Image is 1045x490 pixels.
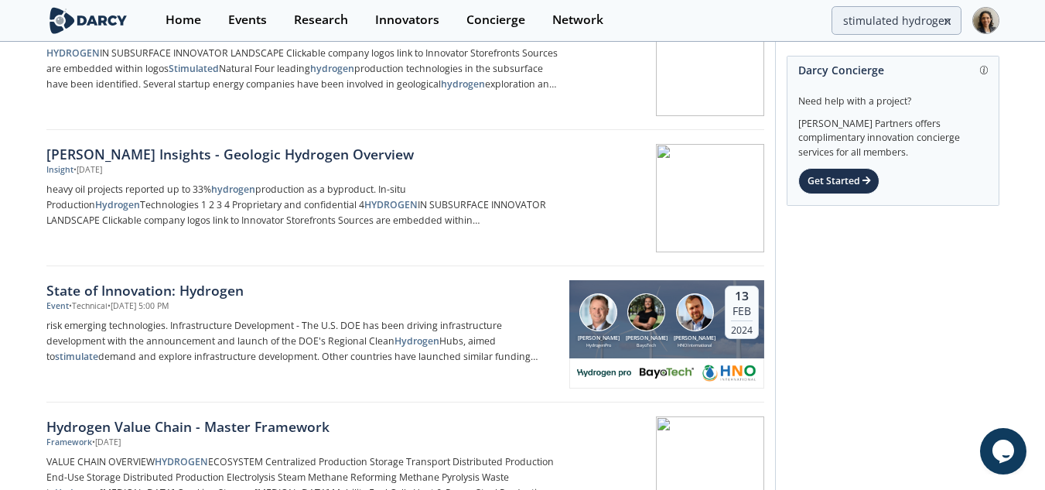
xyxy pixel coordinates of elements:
[579,293,617,331] img: Jeff Spethmann
[310,62,354,75] strong: hydrogen
[55,350,98,363] strong: stimulate
[155,455,208,468] strong: HYDROGEN
[640,364,694,382] img: 87f21d35-6647-405a-a640-0dfa83b2a9a6
[627,293,665,331] img: Kamden Maas
[95,198,140,211] strong: Hydrogen
[46,300,69,313] div: Event
[980,66,989,74] img: information.svg
[92,437,121,449] div: • [DATE]
[46,318,558,365] p: risk emerging technologies. Infrastructure Development - The U.S. DOE has been driving infrastruc...
[46,280,558,300] div: State of Innovation: Hydrogen
[671,334,719,343] div: [PERSON_NAME]
[702,364,756,382] img: a59362ae-e790-4e31-905e-dd6892305924
[169,62,219,75] strong: Stimulated
[980,428,1030,475] iframe: chat widget
[798,108,988,159] div: [PERSON_NAME] Partners offers complimentary innovation concierge services for all members.
[623,342,671,348] div: BayoTech
[364,198,418,211] strong: HYDROGEN
[46,46,558,92] p: IN SUBSURFACE INNOVATOR LANDSCAPE Clickable company logos link to Innovator Storefronts Sources a...
[46,144,558,164] div: [PERSON_NAME] Insights - Geologic Hydrogen Overview
[575,334,623,343] div: [PERSON_NAME]
[731,304,753,318] div: Feb
[46,7,131,34] img: logo-wide.svg
[577,364,631,382] img: 34e6f595-a342-4e0b-8d50-fea9b8e14243
[441,77,485,91] strong: hydrogen
[46,416,558,437] div: Hydrogen Value Chain - Master Framework
[731,289,753,304] div: 13
[466,14,525,26] div: Concierge
[46,130,764,266] a: [PERSON_NAME] Insights - Geologic Hydrogen Overview Insight •[DATE] heavy oil projects reported u...
[166,14,201,26] div: Home
[394,334,439,348] strong: Hydrogen
[375,14,439,26] div: Innovators
[798,84,988,108] div: Need help with a project?
[972,7,999,34] img: Profile
[798,57,988,84] div: Darcy Concierge
[46,46,100,60] strong: HYDROGEN
[623,334,671,343] div: [PERSON_NAME]
[671,342,719,348] div: HNO International
[552,14,603,26] div: Network
[676,293,714,331] img: Greg Heller
[798,168,879,194] div: Get Started
[46,164,73,176] div: Insight
[69,300,169,313] div: • Technical • [DATE] 5:00 PM
[73,164,102,176] div: • [DATE]
[46,437,92,449] div: Framework
[294,14,348,26] div: Research
[228,14,267,26] div: Events
[46,182,558,228] p: heavy oil projects reported up to 33% production as a byproduct. In-situ Production Technologies ...
[46,266,764,403] a: State of Innovation: Hydrogen Event •Technical•[DATE] 5:00 PM risk emerging technologies. Infrast...
[731,320,753,336] div: 2024
[575,342,623,348] div: HydrogenPro
[832,6,961,35] input: Advanced Search
[211,183,255,196] strong: hydrogen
